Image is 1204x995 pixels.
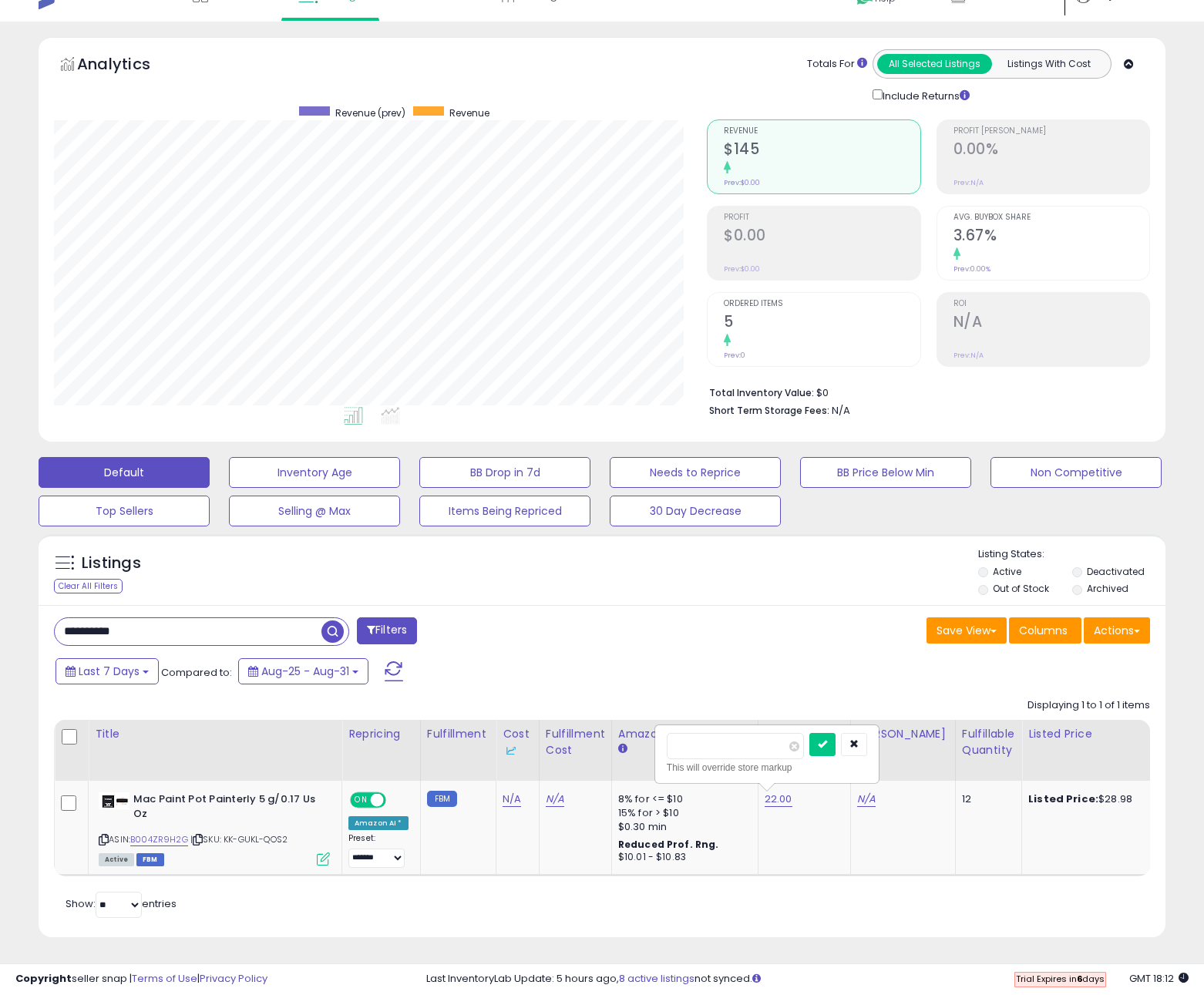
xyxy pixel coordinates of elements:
[426,972,1189,987] div: Last InventoryLab Update: 5 hours ago, not synced.
[724,127,920,136] span: Revenue
[709,386,814,399] b: Total Inventory Value:
[861,86,988,104] div: Include Returns
[1016,973,1105,985] span: Trial Expires in days
[95,726,335,742] div: Title
[99,792,129,809] img: 31HoaN4eytL._SL40_.jpg
[261,664,349,679] span: Aug-25 - Aug-31
[724,178,760,187] small: Prev: $0.00
[348,816,409,830] div: Amazon AI *
[1129,971,1189,986] span: 2025-09-8 18:12 GMT
[190,833,288,845] span: | SKU: KK-GUKL-QOS2
[619,971,694,986] a: 8 active listings
[130,833,188,846] a: B004ZR9H2G
[503,742,533,758] div: Some or all of the values in this column are provided from Inventory Lab.
[953,264,990,274] small: Prev: 0.00%
[348,833,409,868] div: Preset:
[724,351,745,360] small: Prev: 0
[82,553,141,574] h5: Listings
[978,547,1165,562] p: Listing States:
[1087,582,1128,595] label: Archived
[15,971,72,986] strong: Copyright
[765,792,792,807] a: 22.00
[962,792,1010,806] div: 12
[927,617,1007,644] button: Save View
[857,726,949,758] div: [PERSON_NAME]
[136,853,164,866] span: FBM
[351,794,371,807] span: ON
[229,496,400,526] button: Selling @ Max
[993,565,1021,578] label: Active
[724,213,920,222] span: Profit
[1019,623,1068,638] span: Columns
[99,853,134,866] span: All listings currently available for purchase on Amazon
[618,726,752,742] div: Amazon Fees
[427,726,489,742] div: Fulfillment
[427,791,457,807] small: FBM
[990,457,1162,488] button: Non Competitive
[800,457,971,488] button: BB Price Below Min
[877,54,992,74] button: All Selected Listings
[618,851,746,864] div: $10.01 - $10.83
[724,140,920,161] h2: $145
[1028,792,1098,806] b: Listed Price:
[667,760,867,775] div: This will override store markup
[857,742,949,758] div: Some or all of the values in this column are provided from Inventory Lab.
[724,313,920,334] h2: 5
[953,213,1150,222] span: Avg. Buybox Share
[1028,792,1156,806] div: $28.98
[384,794,409,807] span: OFF
[66,896,177,911] span: Show: entries
[953,178,984,187] small: Prev: N/A
[449,106,489,119] span: Revenue
[962,726,1015,758] div: Fulfillable Quantity
[953,351,984,360] small: Prev: N/A
[546,792,564,807] a: N/A
[238,658,368,684] button: Aug-25 - Aug-31
[709,404,829,417] b: Short Term Storage Fees:
[1087,565,1145,578] label: Deactivated
[1084,617,1150,644] button: Actions
[77,53,180,79] h5: Analytics
[953,227,1150,247] h2: 3.67%
[709,382,1138,401] li: $0
[200,971,267,986] a: Privacy Policy
[55,658,159,684] button: Last 7 Days
[54,579,123,593] div: Clear All Filters
[39,496,210,526] button: Top Sellers
[419,496,590,526] button: Items Being Repriced
[953,140,1150,161] h2: 0.00%
[15,972,267,987] div: seller snap | |
[857,792,876,807] a: N/A
[724,264,760,274] small: Prev: $0.00
[807,57,867,72] div: Totals For
[610,496,781,526] button: 30 Day Decrease
[348,726,414,742] div: Repricing
[1027,698,1150,713] div: Displaying 1 to 1 of 1 items
[39,457,210,488] button: Default
[832,403,850,418] span: N/A
[503,792,521,807] a: N/A
[724,300,920,308] span: Ordered Items
[357,617,417,644] button: Filters
[503,726,533,758] div: Cost
[724,227,920,247] h2: $0.00
[133,792,321,825] b: Mac Paint Pot Painterly 5 g/0.17 Us Oz
[161,665,232,680] span: Compared to:
[1077,973,1082,985] b: 6
[618,838,719,851] b: Reduced Prof. Rng.
[132,971,197,986] a: Terms of Use
[953,313,1150,334] h2: N/A
[419,457,590,488] button: BB Drop in 7d
[618,806,746,820] div: 15% for > $10
[953,300,1150,308] span: ROI
[618,820,746,834] div: $0.30 min
[229,457,400,488] button: Inventory Age
[1028,726,1162,742] div: Listed Price
[991,54,1106,74] button: Listings With Cost
[618,742,627,756] small: Amazon Fees.
[618,792,746,806] div: 8% for <= $10
[503,743,518,758] img: InventoryLab Logo
[993,582,1049,595] label: Out of Stock
[610,457,781,488] button: Needs to Reprice
[546,726,605,758] div: Fulfillment Cost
